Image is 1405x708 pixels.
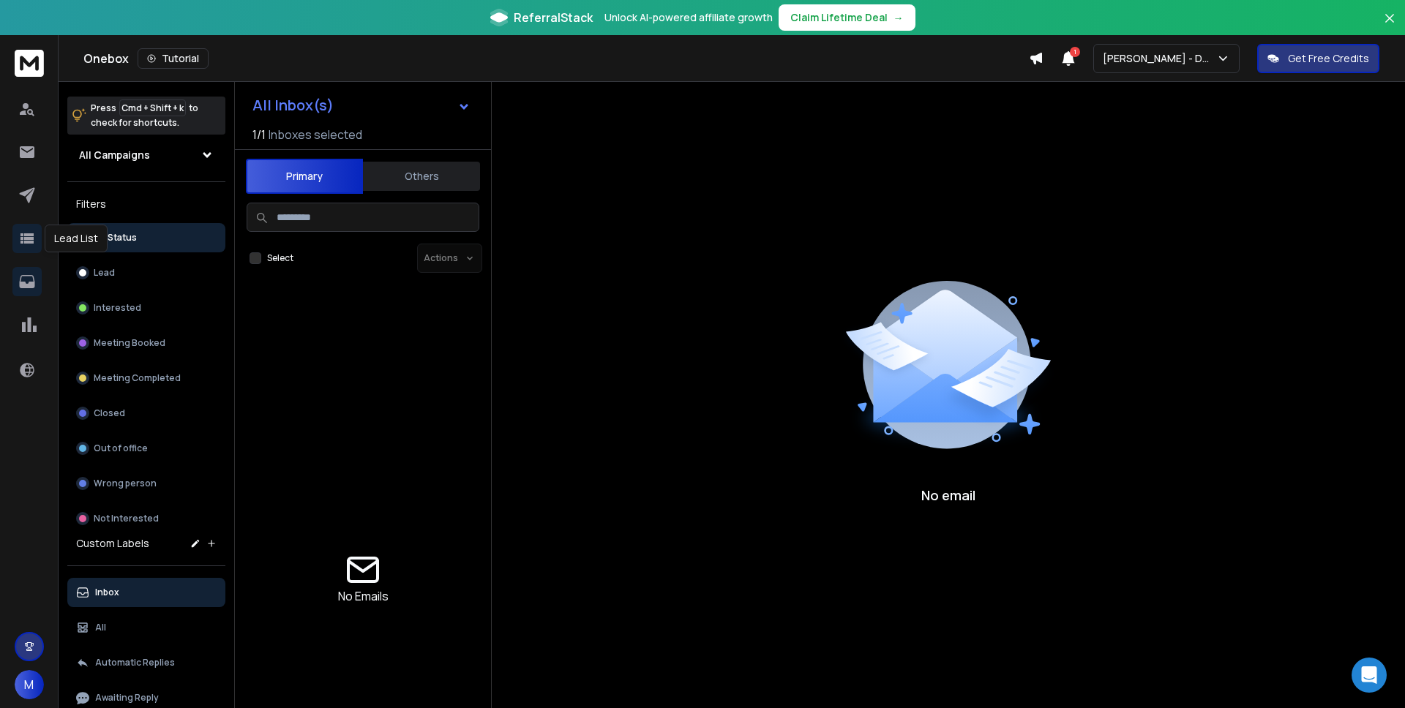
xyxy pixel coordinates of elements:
[15,670,44,699] button: M
[67,399,225,428] button: Closed
[267,252,293,264] label: Select
[94,478,157,489] p: Wrong person
[67,648,225,677] button: Automatic Replies
[94,407,125,419] p: Closed
[67,578,225,607] button: Inbox
[252,98,334,113] h1: All Inbox(s)
[67,469,225,498] button: Wrong person
[94,372,181,384] p: Meeting Completed
[67,258,225,287] button: Lead
[83,48,1029,69] div: Onebox
[67,504,225,533] button: Not Interested
[1352,658,1387,693] div: Open Intercom Messenger
[95,232,137,244] p: All Status
[514,9,593,26] span: ReferralStack
[779,4,915,31] button: Claim Lifetime Deal→
[1380,9,1399,44] button: Close banner
[67,293,225,323] button: Interested
[94,267,115,279] p: Lead
[45,225,108,252] div: Lead List
[893,10,904,25] span: →
[921,485,975,505] p: No email
[94,337,165,349] p: Meeting Booked
[119,99,186,116] span: Cmd + Shift + k
[91,101,198,130] p: Press to check for shortcuts.
[95,587,119,598] p: Inbox
[67,223,225,252] button: All Status
[138,48,209,69] button: Tutorial
[241,91,482,120] button: All Inbox(s)
[246,159,363,194] button: Primary
[338,587,389,605] p: No Emails
[1070,47,1080,57] span: 1
[1288,51,1369,66] p: Get Free Credits
[95,622,106,633] p: All
[67,434,225,463] button: Out of office
[94,302,141,314] p: Interested
[94,442,148,454] p: Out of office
[1103,51,1216,66] p: [PERSON_NAME] - DTG
[67,613,225,642] button: All
[95,692,159,704] p: Awaiting Reply
[76,536,149,551] h3: Custom Labels
[67,194,225,214] h3: Filters
[94,513,159,524] p: Not Interested
[95,657,175,669] p: Automatic Replies
[363,160,480,192] button: Others
[1257,44,1379,73] button: Get Free Credits
[67,364,225,393] button: Meeting Completed
[67,140,225,170] button: All Campaigns
[67,328,225,358] button: Meeting Booked
[79,148,150,162] h1: All Campaigns
[269,126,362,143] h3: Inboxes selected
[252,126,266,143] span: 1 / 1
[604,10,773,25] p: Unlock AI-powered affiliate growth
